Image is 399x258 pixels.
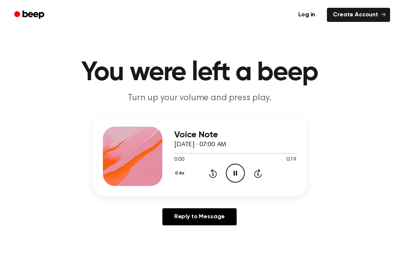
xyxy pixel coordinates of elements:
span: 0:19 [286,156,296,164]
button: 0.8x [174,167,187,180]
a: Beep [9,8,51,22]
h3: Voice Note [174,130,296,140]
a: Log in [291,6,322,23]
span: [DATE] · 07:00 AM [174,141,226,148]
span: 0:00 [174,156,184,164]
h1: You were left a beep [9,59,390,86]
a: Create Account [327,8,390,22]
a: Reply to Message [162,208,237,225]
p: Turn up your volume and press play. [57,92,342,104]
